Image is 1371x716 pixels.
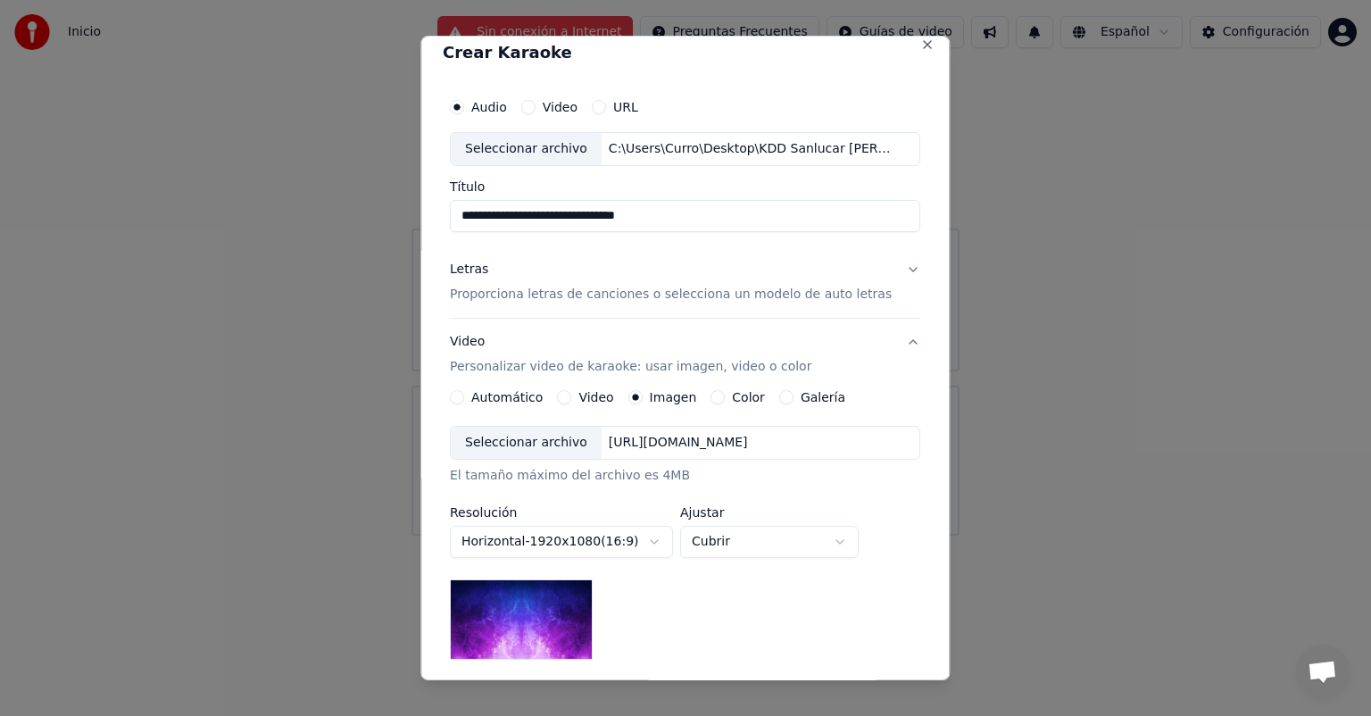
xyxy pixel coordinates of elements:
div: Seleccionar archivo [451,427,602,459]
div: El tamaño máximo del archivo es 4MB [450,467,920,485]
div: Video [450,333,811,376]
label: Resolución [450,506,673,519]
label: Título [450,180,920,193]
div: C:\Users\Curro\Desktop\KDD Sanlucar [PERSON_NAME]\Himno del Shadow Custom Club Spain.mp3 [602,140,905,158]
label: Automático [471,391,543,404]
label: Galería [801,391,845,404]
p: Personalizar video de karaoke: usar imagen, video o color [450,358,811,376]
button: LetrasProporciona letras de canciones o selecciona un modelo de auto letras [450,246,920,318]
label: Video [543,101,577,113]
button: VideoPersonalizar video de karaoke: usar imagen, video o color [450,319,920,390]
label: Video [579,391,614,404]
div: Letras [450,261,488,279]
label: Audio [471,101,507,113]
label: URL [613,101,638,113]
label: Color [733,391,766,404]
p: Proporciona letras de canciones o selecciona un modelo de auto letras [450,286,892,304]
h2: Crear Karaoke [443,45,927,61]
label: Imagen [650,391,697,404]
label: Ajustar [680,506,859,519]
div: Seleccionar archivo [451,133,602,165]
div: [URL][DOMAIN_NAME] [602,434,755,452]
